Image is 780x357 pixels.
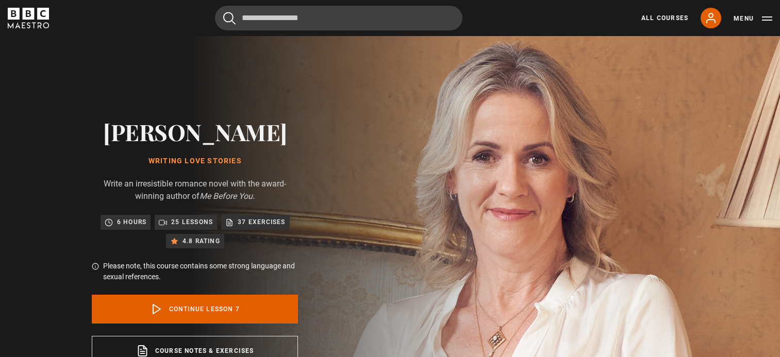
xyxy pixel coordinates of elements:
[92,178,298,202] p: Write an irresistible romance novel with the award-winning author of .
[92,118,298,145] h2: [PERSON_NAME]
[117,217,146,227] p: 6 hours
[215,6,462,30] input: Search
[238,217,285,227] p: 37 exercises
[92,157,298,165] h1: Writing Love Stories
[103,261,298,282] p: Please note, this course contains some strong language and sexual references.
[223,12,236,25] button: Submit the search query
[641,13,688,23] a: All Courses
[8,8,49,28] svg: BBC Maestro
[200,191,253,201] i: Me Before You
[182,236,220,246] p: 4.8 rating
[734,13,772,24] button: Toggle navigation
[171,217,213,227] p: 25 lessons
[92,295,298,324] a: Continue lesson 7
